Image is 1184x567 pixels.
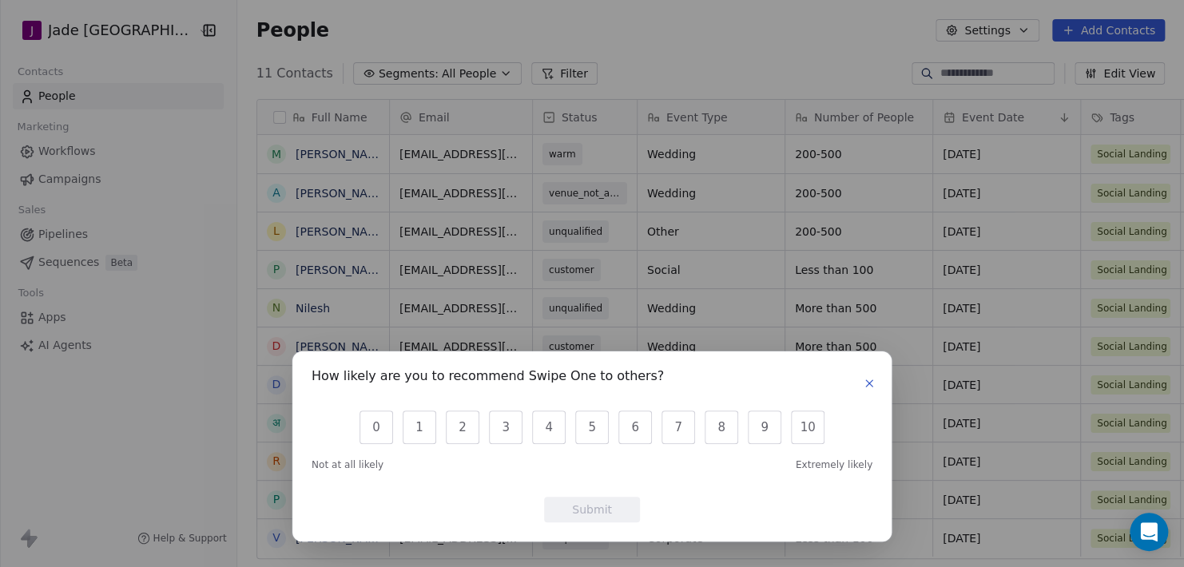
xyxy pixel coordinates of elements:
button: 0 [360,410,393,444]
button: 2 [446,410,479,444]
button: 10 [791,410,824,444]
button: 3 [489,410,522,444]
button: 4 [532,410,566,444]
span: Not at all likely [312,458,383,471]
button: 6 [618,410,652,444]
button: 5 [575,410,609,444]
button: 8 [705,410,738,444]
span: Extremely likely [796,458,872,471]
button: 1 [403,410,436,444]
h1: How likely are you to recommend Swipe One to others? [312,371,664,387]
button: Submit [544,497,640,522]
button: 7 [662,410,695,444]
button: 9 [748,410,781,444]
